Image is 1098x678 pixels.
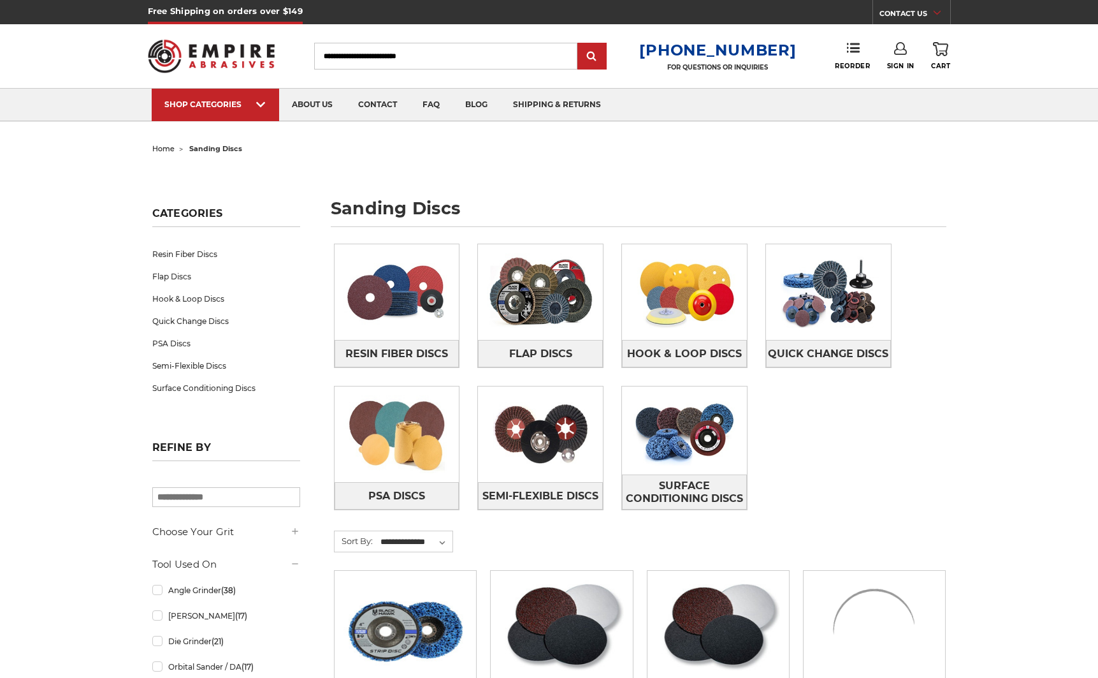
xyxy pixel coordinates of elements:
[622,387,747,475] img: Surface Conditioning Discs
[152,557,300,572] h5: Tool Used On
[835,62,870,70] span: Reorder
[623,475,746,510] span: Surface Conditioning Discs
[335,340,459,367] a: Resin Fiber Discs
[835,42,870,70] a: Reorder
[622,475,747,510] a: Surface Conditioning Discs
[639,63,796,71] p: FOR QUESTIONS OR INQUIRIES
[887,62,914,70] span: Sign In
[622,340,747,367] a: Hook & Loop Discs
[148,31,275,81] img: Empire Abrasives
[335,482,459,510] a: PSA Discs
[879,6,950,24] a: CONTACT US
[335,531,373,550] label: Sort By:
[766,244,891,340] img: Quick Change Discs
[164,99,266,109] div: SHOP CATEGORIES
[478,340,603,367] a: Flap Discs
[152,524,300,540] h5: Choose Your Grit
[482,485,598,507] span: Semi-Flexible Discs
[768,343,888,365] span: Quick Change Discs
[152,265,300,288] a: Flap Discs
[579,44,605,70] input: Submit
[368,485,425,507] span: PSA Discs
[345,343,448,365] span: Resin Fiber Discs
[500,89,614,121] a: shipping & returns
[931,62,950,70] span: Cart
[152,144,175,153] a: home
[152,630,300,652] a: Die Grinder
[335,248,459,336] img: Resin Fiber Discs
[152,310,300,332] a: Quick Change Discs
[152,207,300,227] h5: Categories
[212,637,224,646] span: (21)
[152,656,300,678] a: Orbital Sander / DA
[152,355,300,377] a: Semi-Flexible Discs
[235,611,247,621] span: (17)
[152,579,300,601] a: Angle Grinder
[478,244,603,340] img: Flap Discs
[931,42,950,70] a: Cart
[152,441,300,461] h5: Refine by
[152,377,300,399] a: Surface Conditioning Discs
[335,387,459,482] img: PSA Discs
[221,586,236,595] span: (38)
[478,387,603,482] img: Semi-Flexible Discs
[242,662,254,672] span: (17)
[152,243,300,265] a: Resin Fiber Discs
[152,288,300,310] a: Hook & Loop Discs
[279,89,345,121] a: about us
[509,343,572,365] span: Flap Discs
[331,200,946,227] h1: sanding discs
[345,89,410,121] a: contact
[766,340,891,367] a: Quick Change Discs
[627,343,742,365] span: Hook & Loop Discs
[478,482,603,510] a: Semi-Flexible Discs
[152,332,300,355] a: PSA Discs
[189,144,242,153] span: sanding discs
[452,89,500,121] a: blog
[379,533,452,552] select: Sort By:
[622,244,747,340] img: Hook & Loop Discs
[410,89,452,121] a: faq
[152,605,300,627] a: [PERSON_NAME]
[639,41,796,59] a: [PHONE_NUMBER]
